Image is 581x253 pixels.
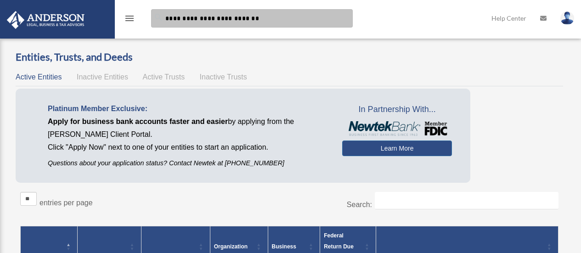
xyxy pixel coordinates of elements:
i: search [153,12,164,22]
img: NewtekBankLogoSM.png [347,121,447,136]
span: In Partnership With... [342,102,452,117]
span: Inactive Entities [77,73,128,81]
a: menu [124,16,135,24]
p: by applying from the [PERSON_NAME] Client Portal. [48,115,328,141]
a: Learn More [342,141,452,156]
img: User Pic [560,11,574,25]
label: entries per page [39,199,93,207]
p: Questions about your application status? Contact Newtek at [PHONE_NUMBER] [48,157,328,169]
i: menu [124,13,135,24]
img: Anderson Advisors Platinum Portal [4,11,87,29]
span: Apply for business bank accounts faster and easier [48,118,228,125]
p: Click "Apply Now" next to one of your entities to start an application. [48,141,328,154]
span: Active Trusts [143,73,185,81]
h3: Entities, Trusts, and Deeds [16,50,563,64]
span: Inactive Trusts [200,73,247,81]
p: Platinum Member Exclusive: [48,102,328,115]
label: Search: [347,201,372,208]
span: Active Entities [16,73,62,81]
